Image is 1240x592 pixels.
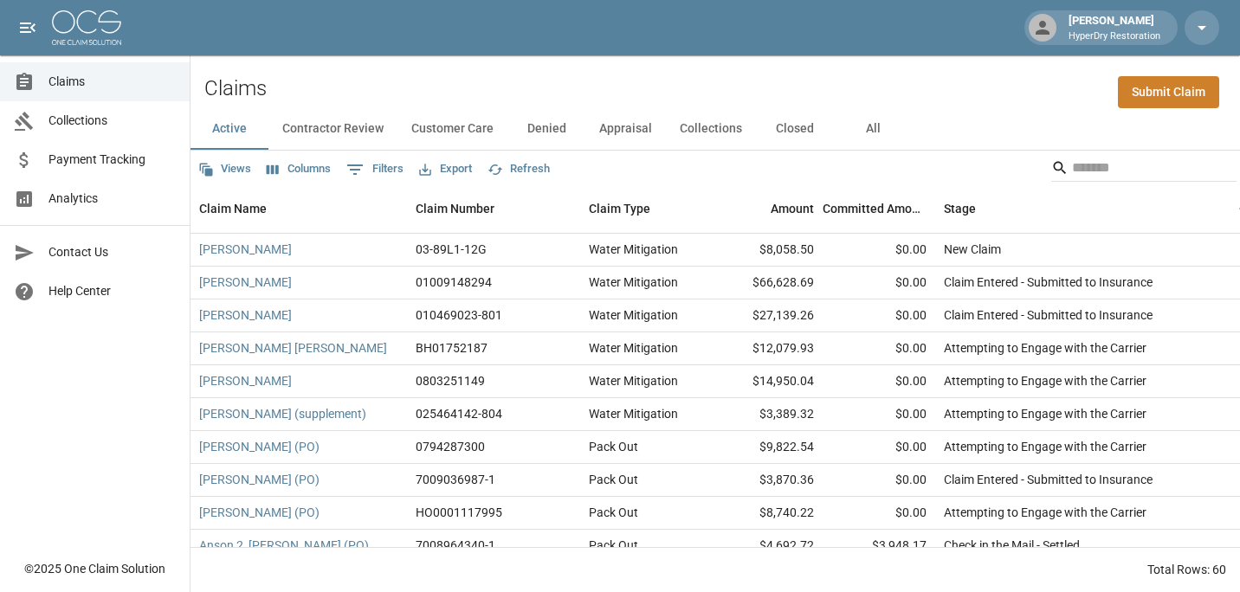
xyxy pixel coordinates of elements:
[589,504,638,521] div: Pack Out
[199,241,292,258] a: [PERSON_NAME]
[823,398,935,431] div: $0.00
[823,234,935,267] div: $0.00
[944,504,1146,521] div: Attempting to Engage with the Carrier
[48,112,176,130] span: Collections
[710,299,823,332] div: $27,139.26
[710,267,823,299] div: $66,628.69
[48,73,176,91] span: Claims
[710,431,823,464] div: $9,822.54
[199,184,267,233] div: Claim Name
[199,471,320,488] a: [PERSON_NAME] (PO)
[199,537,369,554] a: Anson 2, [PERSON_NAME] (PO)
[415,156,476,183] button: Export
[199,306,292,324] a: [PERSON_NAME]
[191,108,268,150] button: Active
[823,184,927,233] div: Committed Amount
[823,332,935,365] div: $0.00
[834,108,912,150] button: All
[191,108,1240,150] div: dynamic tabs
[823,431,935,464] div: $0.00
[589,438,638,455] div: Pack Out
[416,241,487,258] div: 03-89L1-12G
[416,372,485,389] div: 0803251149
[944,241,1001,258] div: New Claim
[710,234,823,267] div: $8,058.50
[24,560,165,577] div: © 2025 One Claim Solution
[710,464,823,497] div: $3,870.36
[194,156,255,183] button: Views
[416,537,495,554] div: 7008964340-1
[823,530,935,563] div: $3,948.17
[1118,76,1219,108] a: Submit Claim
[589,273,678,291] div: Water Mitigation
[1147,561,1226,578] div: Total Rows: 60
[944,306,1153,324] div: Claim Entered - Submitted to Insurance
[507,108,585,150] button: Denied
[199,438,320,455] a: [PERSON_NAME] (PO)
[944,184,976,233] div: Stage
[191,184,407,233] div: Claim Name
[262,156,335,183] button: Select columns
[589,372,678,389] div: Water Mitigation
[10,10,45,45] button: open drawer
[710,398,823,431] div: $3,389.32
[397,108,507,150] button: Customer Care
[710,332,823,365] div: $12,079.93
[1062,12,1167,43] div: [PERSON_NAME]
[416,471,495,488] div: 7009036987-1
[199,405,366,422] a: [PERSON_NAME] (supplement)
[199,504,320,521] a: [PERSON_NAME] (PO)
[589,184,650,233] div: Claim Type
[580,184,710,233] div: Claim Type
[823,464,935,497] div: $0.00
[416,184,494,233] div: Claim Number
[944,471,1153,488] div: Claim Entered - Submitted to Insurance
[589,405,678,422] div: Water Mitigation
[48,282,176,300] span: Help Center
[823,184,935,233] div: Committed Amount
[199,372,292,389] a: [PERSON_NAME]
[944,438,1146,455] div: Attempting to Engage with the Carrier
[589,241,678,258] div: Water Mitigation
[1051,154,1237,185] div: Search
[416,405,502,422] div: 025464142-804
[710,530,823,563] div: $4,692.72
[268,108,397,150] button: Contractor Review
[944,273,1153,291] div: Claim Entered - Submitted to Insurance
[710,365,823,398] div: $14,950.04
[199,339,387,357] a: [PERSON_NAME] [PERSON_NAME]
[756,108,834,150] button: Closed
[589,339,678,357] div: Water Mitigation
[407,184,580,233] div: Claim Number
[589,471,638,488] div: Pack Out
[416,504,502,521] div: HO0001117995
[52,10,121,45] img: ocs-logo-white-transparent.png
[416,339,488,357] div: BH01752187
[935,184,1195,233] div: Stage
[823,267,935,299] div: $0.00
[199,273,292,291] a: [PERSON_NAME]
[342,156,408,183] button: Show filters
[48,190,176,208] span: Analytics
[944,405,1146,422] div: Attempting to Engage with the Carrier
[416,273,492,291] div: 01009148294
[585,108,666,150] button: Appraisal
[823,497,935,530] div: $0.00
[944,372,1146,389] div: Attempting to Engage with the Carrier
[710,497,823,530] div: $8,740.22
[483,156,554,183] button: Refresh
[204,76,267,101] h2: Claims
[1069,29,1160,44] p: HyperDry Restoration
[416,438,485,455] div: 0794287300
[823,299,935,332] div: $0.00
[666,108,756,150] button: Collections
[589,306,678,324] div: Water Mitigation
[944,537,1080,554] div: Check in the Mail - Settled
[416,306,502,324] div: 010469023-801
[771,184,814,233] div: Amount
[710,184,823,233] div: Amount
[589,537,638,554] div: Pack Out
[944,339,1146,357] div: Attempting to Engage with the Carrier
[48,243,176,261] span: Contact Us
[48,151,176,169] span: Payment Tracking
